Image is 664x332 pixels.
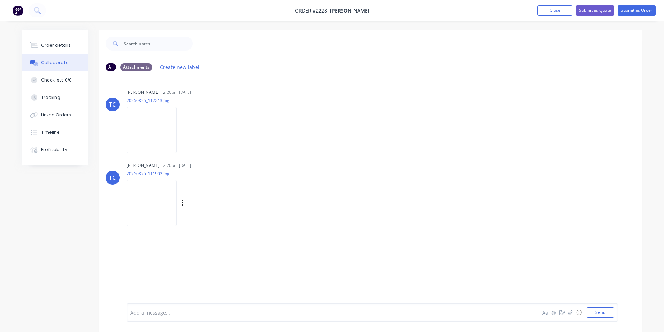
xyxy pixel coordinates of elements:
[576,5,614,16] button: Submit as Quote
[124,37,193,51] input: Search notes...
[22,54,88,71] button: Collaborate
[41,94,60,101] div: Tracking
[41,112,71,118] div: Linked Orders
[106,63,116,71] div: All
[127,162,159,169] div: [PERSON_NAME]
[127,98,184,103] p: 20250825_112213.jpg
[537,5,572,16] button: Close
[22,37,88,54] button: Order details
[41,147,67,153] div: Profitability
[161,162,191,169] div: 12:20pm [DATE]
[330,7,369,14] a: [PERSON_NAME]
[575,308,583,317] button: ☺
[22,124,88,141] button: Timeline
[127,89,159,95] div: [PERSON_NAME]
[22,89,88,106] button: Tracking
[13,5,23,16] img: Factory
[618,5,656,16] button: Submit as Order
[541,308,550,317] button: Aa
[109,100,116,109] div: TC
[22,106,88,124] button: Linked Orders
[550,308,558,317] button: @
[41,42,71,48] div: Order details
[587,307,614,318] button: Send
[22,71,88,89] button: Checklists 0/0
[120,63,152,71] div: Attachments
[41,77,72,83] div: Checklists 0/0
[41,60,69,66] div: Collaborate
[127,171,254,177] p: 20250825_111902.jpg
[157,62,203,72] button: Create new label
[109,173,116,182] div: TC
[161,89,191,95] div: 12:20pm [DATE]
[41,129,60,136] div: Timeline
[22,141,88,159] button: Profitability
[295,7,330,14] span: Order #2228 -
